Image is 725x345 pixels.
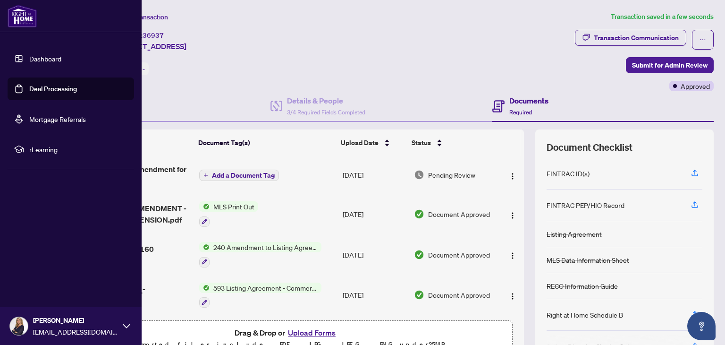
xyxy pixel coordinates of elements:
[199,201,258,227] button: Status IconMLS Print Out
[339,234,410,275] td: [DATE]
[428,250,490,260] span: Document Approved
[547,281,618,291] div: RECO Information Guide
[33,327,118,337] span: [EMAIL_ADDRESS][DOMAIN_NAME]
[547,141,632,154] span: Document Checklist
[414,250,424,260] img: Document Status
[414,170,424,180] img: Document Status
[505,287,520,302] button: Logo
[412,138,431,148] span: Status
[687,312,716,340] button: Open asap
[339,156,410,194] td: [DATE]
[29,85,77,93] a: Deal Processing
[341,138,379,148] span: Upload Date
[509,252,516,259] img: Logo
[509,95,548,106] h4: Documents
[199,283,321,308] button: Status Icon593 Listing Agreement - Commercial - Seller Designated Representation Agreement Author...
[117,41,186,52] span: [STREET_ADDRESS]
[681,81,710,91] span: Approved
[509,212,516,219] img: Logo
[505,247,520,262] button: Logo
[199,283,210,293] img: Status Icon
[594,30,679,45] div: Transaction Communication
[212,172,275,179] span: Add a Document Tag
[575,30,686,46] button: Transaction Communication
[408,129,496,156] th: Status
[414,290,424,300] img: Document Status
[199,201,210,212] img: Status Icon
[29,144,127,155] span: rLearning
[339,194,410,234] td: [DATE]
[700,36,706,43] span: ellipsis
[118,13,168,21] span: View Transaction
[210,283,321,293] span: 593 Listing Agreement - Commercial - Seller Designated Representation Agreement Authority to Offe...
[547,168,590,179] div: FINTRAC ID(s)
[547,229,602,239] div: Listing Agreement
[287,109,365,116] span: 3/4 Required Fields Completed
[547,310,623,320] div: Right at Home Schedule B
[29,54,61,63] a: Dashboard
[194,129,337,156] th: Document Tag(s)
[414,209,424,219] img: Document Status
[10,317,28,335] img: Profile Icon
[143,65,145,73] span: -
[505,167,520,182] button: Logo
[428,209,490,219] span: Document Approved
[210,201,258,212] span: MLS Print Out
[547,200,624,210] div: FINTRAC PEP/HIO Record
[235,327,338,339] span: Drag & Drop or
[547,255,629,265] div: MLS Data Information Sheet
[428,170,475,180] span: Pending Review
[509,172,516,180] img: Logo
[337,129,407,156] th: Upload Date
[287,95,365,106] h4: Details & People
[203,173,208,178] span: plus
[505,207,520,222] button: Logo
[428,290,490,300] span: Document Approved
[509,109,532,116] span: Required
[33,315,118,326] span: [PERSON_NAME]
[143,31,164,40] span: 36937
[632,58,708,73] span: Submit for Admin Review
[285,327,338,339] button: Upload Forms
[626,57,714,73] button: Submit for Admin Review
[611,11,714,22] article: Transaction saved in a few seconds
[339,275,410,316] td: [DATE]
[509,293,516,300] img: Logo
[199,242,321,267] button: Status Icon240 Amendment to Listing Agreement - Authority to Offer for Sale Price Change/Extensio...
[210,242,321,252] span: 240 Amendment to Listing Agreement - Authority to Offer for Sale Price Change/Extension/Amendment(s)
[29,115,86,123] a: Mortgage Referrals
[199,242,210,252] img: Status Icon
[199,170,279,181] button: Add a Document Tag
[8,5,37,27] img: logo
